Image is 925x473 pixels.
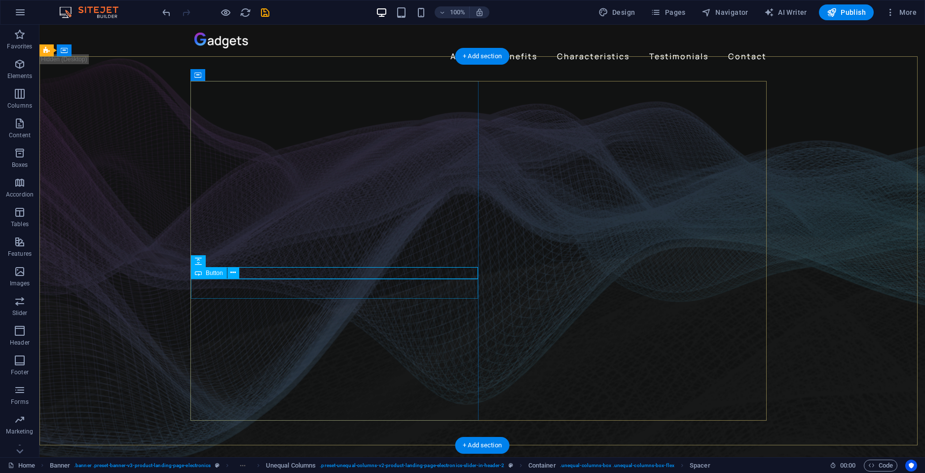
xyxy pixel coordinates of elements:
[10,279,30,287] p: Images
[651,7,685,17] span: Pages
[6,191,34,198] p: Accordion
[10,339,30,347] p: Header
[206,270,223,276] span: Button
[50,460,71,472] span: Click to select. Double-click to edit
[827,7,866,17] span: Publish
[868,460,893,472] span: Code
[435,6,470,18] button: 100%
[882,4,921,20] button: More
[8,460,35,472] a: Click to cancel selection. Double-click to open Pages
[7,42,32,50] p: Favorites
[12,309,28,317] p: Slider
[11,368,29,376] p: Footer
[864,460,897,472] button: Code
[259,6,271,18] button: save
[819,4,874,20] button: Publish
[240,7,251,18] i: Reload page
[57,6,131,18] img: Editor Logo
[702,7,748,17] span: Navigator
[12,161,28,169] p: Boxes
[598,7,635,17] span: Design
[455,437,510,454] div: + Add section
[11,220,29,228] p: Tables
[8,250,32,258] p: Features
[764,7,807,17] span: AI Writer
[698,4,752,20] button: Navigator
[847,462,849,469] span: :
[9,131,31,139] p: Content
[475,8,484,17] i: On resize automatically adjust zoom level to fit chosen device.
[220,6,231,18] button: Click here to leave preview mode and continue editing
[594,4,639,20] button: Design
[594,4,639,20] div: Design (Ctrl+Alt+Y)
[528,460,556,472] span: Click to select. Double-click to edit
[7,102,32,110] p: Columns
[74,460,211,472] span: . banner .preset-banner-v3-product-landing-page-electronics
[830,460,856,472] h6: Session time
[760,4,811,20] button: AI Writer
[161,7,172,18] i: Undo: Move elements (Ctrl+Z)
[7,72,33,80] p: Elements
[259,7,271,18] i: Save (Ctrl+S)
[886,7,917,17] span: More
[320,460,504,472] span: . preset-unequal-columns-v2-product-landing-page-electronics-slider-in-header-2
[560,460,674,472] span: . unequal-columns-box .unequal-columns-box-flex
[449,6,465,18] h6: 100%
[690,460,710,472] span: Click to select. Double-click to edit
[239,6,251,18] button: reload
[905,460,917,472] button: Usercentrics
[455,48,510,65] div: + Add section
[509,463,513,468] i: This element is a customizable preset
[266,460,316,472] span: Click to select. Double-click to edit
[840,460,855,472] span: 00 00
[50,460,710,472] nav: breadcrumb
[647,4,689,20] button: Pages
[160,6,172,18] button: undo
[11,398,29,406] p: Forms
[215,463,220,468] i: This element is a customizable preset
[6,428,33,435] p: Marketing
